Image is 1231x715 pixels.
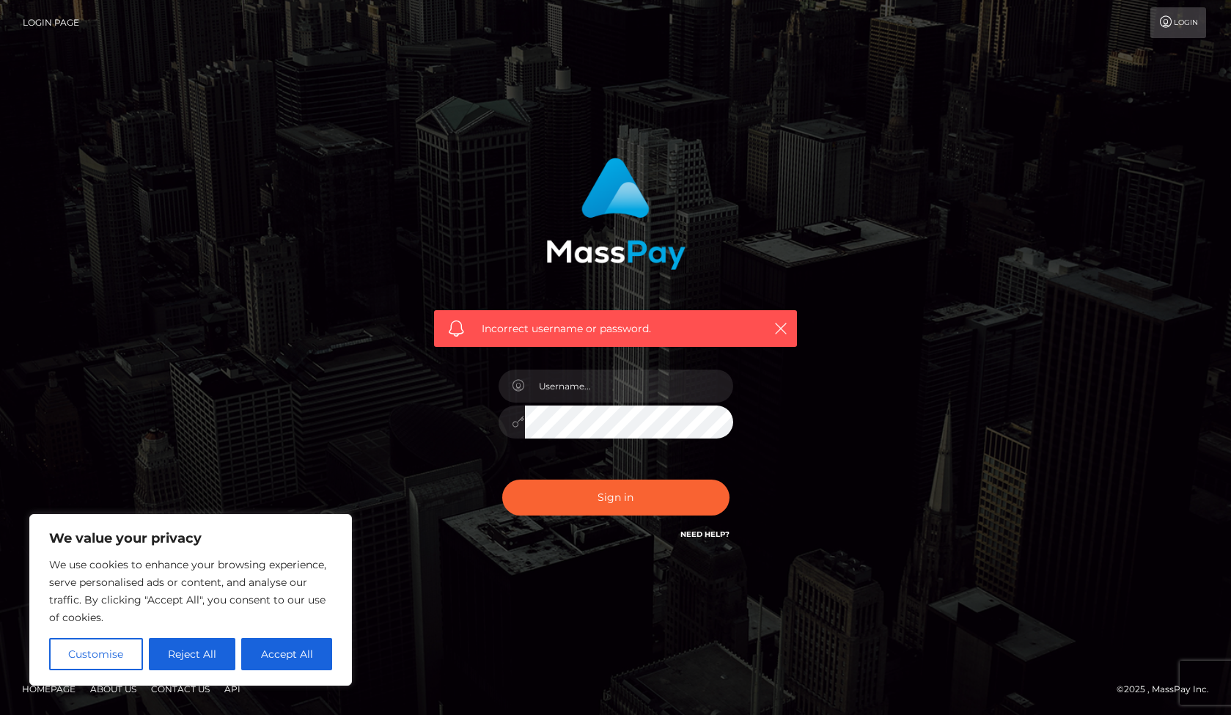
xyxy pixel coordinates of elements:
[16,678,81,700] a: Homepage
[680,529,730,539] a: Need Help?
[482,321,749,337] span: Incorrect username or password.
[49,638,143,670] button: Customise
[84,678,142,700] a: About Us
[49,529,332,547] p: We value your privacy
[1117,681,1220,697] div: © 2025 , MassPay Inc.
[218,678,246,700] a: API
[1150,7,1206,38] a: Login
[525,370,733,403] input: Username...
[241,638,332,670] button: Accept All
[502,480,730,516] button: Sign in
[149,638,236,670] button: Reject All
[145,678,216,700] a: Contact Us
[29,514,352,686] div: We value your privacy
[23,7,79,38] a: Login Page
[546,158,686,270] img: MassPay Login
[49,556,332,626] p: We use cookies to enhance your browsing experience, serve personalised ads or content, and analys...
